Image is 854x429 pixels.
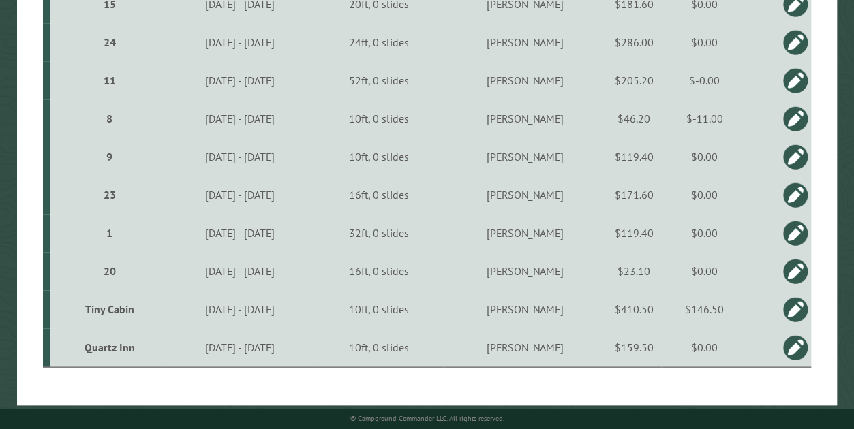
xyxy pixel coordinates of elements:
div: 8 [55,112,164,125]
div: 1 [55,226,164,240]
td: $-0.00 [661,61,748,99]
td: $410.50 [607,290,661,328]
div: Quartz Inn [55,340,164,354]
td: [PERSON_NAME] [443,61,607,99]
td: 32ft, 0 slides [314,214,443,252]
td: 16ft, 0 slides [314,176,443,214]
td: $286.00 [607,23,661,61]
td: [PERSON_NAME] [443,176,607,214]
div: [DATE] - [DATE] [168,150,312,163]
td: [PERSON_NAME] [443,252,607,290]
td: $23.10 [607,252,661,290]
td: 10ft, 0 slides [314,290,443,328]
td: $0.00 [661,328,748,367]
td: $46.20 [607,99,661,138]
div: 11 [55,74,164,87]
div: Tiny Cabin [55,302,164,316]
td: $119.40 [607,214,661,252]
td: $171.60 [607,176,661,214]
div: [DATE] - [DATE] [168,35,312,49]
td: $119.40 [607,138,661,176]
td: $0.00 [661,176,748,214]
td: $0.00 [661,23,748,61]
td: [PERSON_NAME] [443,214,607,252]
td: $-11.00 [661,99,748,138]
div: [DATE] - [DATE] [168,302,312,316]
td: [PERSON_NAME] [443,328,607,367]
td: 10ft, 0 slides [314,99,443,138]
div: [DATE] - [DATE] [168,188,312,202]
td: 10ft, 0 slides [314,328,443,367]
td: [PERSON_NAME] [443,99,607,138]
div: [DATE] - [DATE] [168,264,312,278]
td: 52ft, 0 slides [314,61,443,99]
td: 16ft, 0 slides [314,252,443,290]
div: [DATE] - [DATE] [168,74,312,87]
div: 23 [55,188,164,202]
td: 10ft, 0 slides [314,138,443,176]
td: $205.20 [607,61,661,99]
td: $159.50 [607,328,661,367]
div: 20 [55,264,164,278]
td: $0.00 [661,252,748,290]
td: [PERSON_NAME] [443,23,607,61]
div: [DATE] - [DATE] [168,226,312,240]
div: [DATE] - [DATE] [168,112,312,125]
td: $146.50 [661,290,748,328]
td: $0.00 [661,214,748,252]
td: [PERSON_NAME] [443,138,607,176]
td: [PERSON_NAME] [443,290,607,328]
div: 24 [55,35,164,49]
td: 24ft, 0 slides [314,23,443,61]
td: $0.00 [661,138,748,176]
div: 9 [55,150,164,163]
small: © Campground Commander LLC. All rights reserved. [350,414,504,423]
div: [DATE] - [DATE] [168,340,312,354]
